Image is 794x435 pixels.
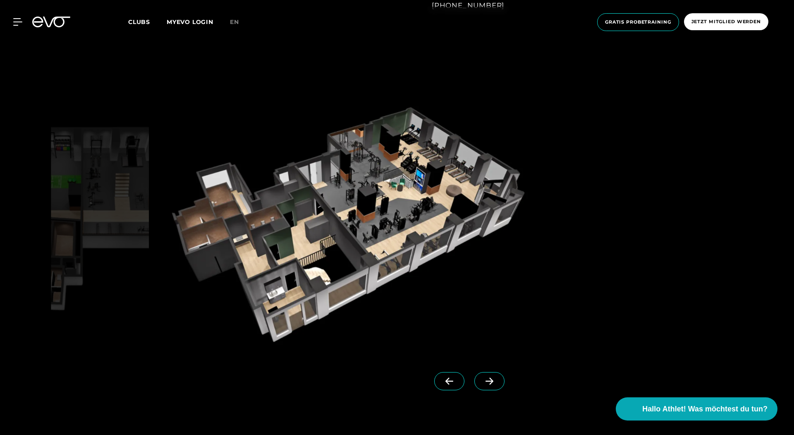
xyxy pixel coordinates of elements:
img: evofitness [51,97,149,352]
span: Jetzt Mitglied werden [691,18,761,25]
a: en [230,17,249,27]
img: evofitness [152,97,544,352]
span: Clubs [128,18,150,26]
span: Gratis Probetraining [605,19,671,26]
a: Jetzt Mitglied werden [682,13,771,31]
a: Clubs [128,18,167,26]
button: Hallo Athlet! Was möchtest du tun? [616,397,777,421]
a: MYEVO LOGIN [167,18,213,26]
span: en [230,18,239,26]
span: Hallo Athlet! Was möchtest du tun? [642,404,768,415]
a: Gratis Probetraining [595,13,682,31]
